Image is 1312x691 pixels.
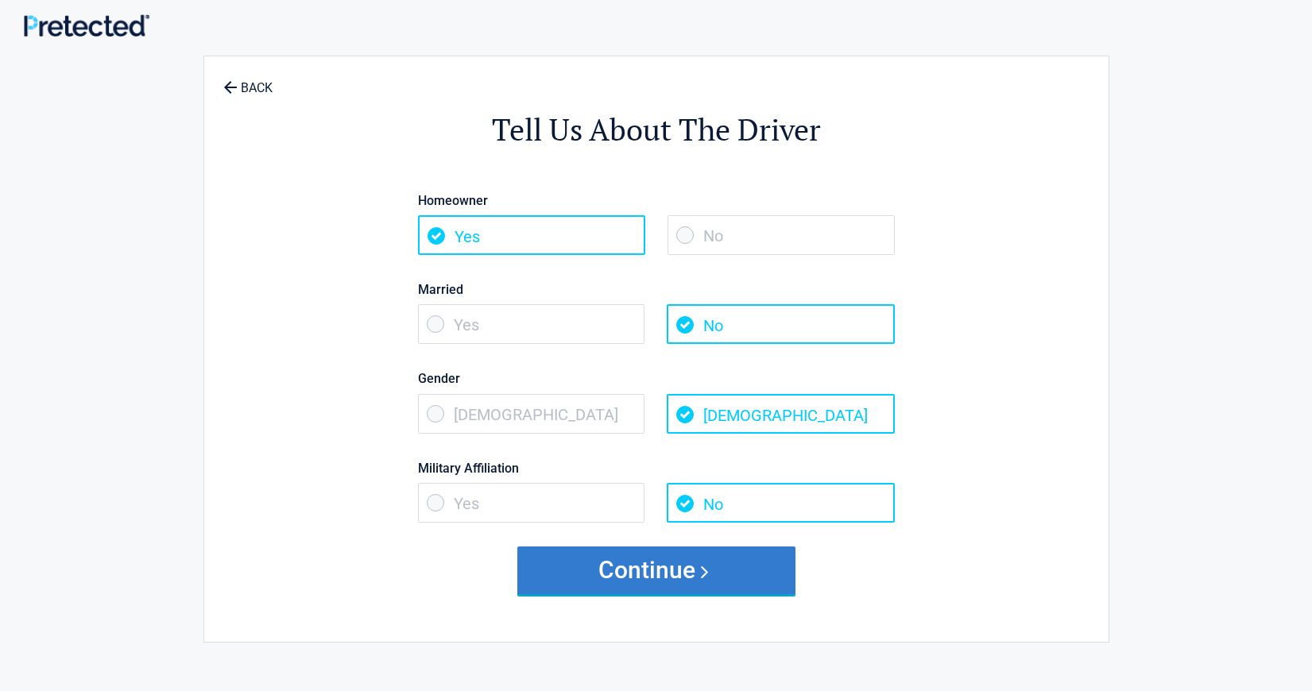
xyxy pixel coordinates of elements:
span: No [668,215,895,255]
span: No [667,304,894,344]
img: Main Logo [24,14,149,37]
h2: Tell Us About The Driver [292,110,1021,150]
span: [DEMOGRAPHIC_DATA] [418,394,645,434]
label: Homeowner [418,190,895,211]
span: Yes [418,304,645,344]
span: [DEMOGRAPHIC_DATA] [667,394,894,434]
button: Continue [517,546,795,594]
span: Yes [418,483,645,523]
a: BACK [220,67,276,95]
span: Yes [418,215,645,255]
label: Married [418,279,895,300]
span: No [667,483,894,523]
label: Military Affiliation [418,457,895,479]
label: Gender [418,368,895,389]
